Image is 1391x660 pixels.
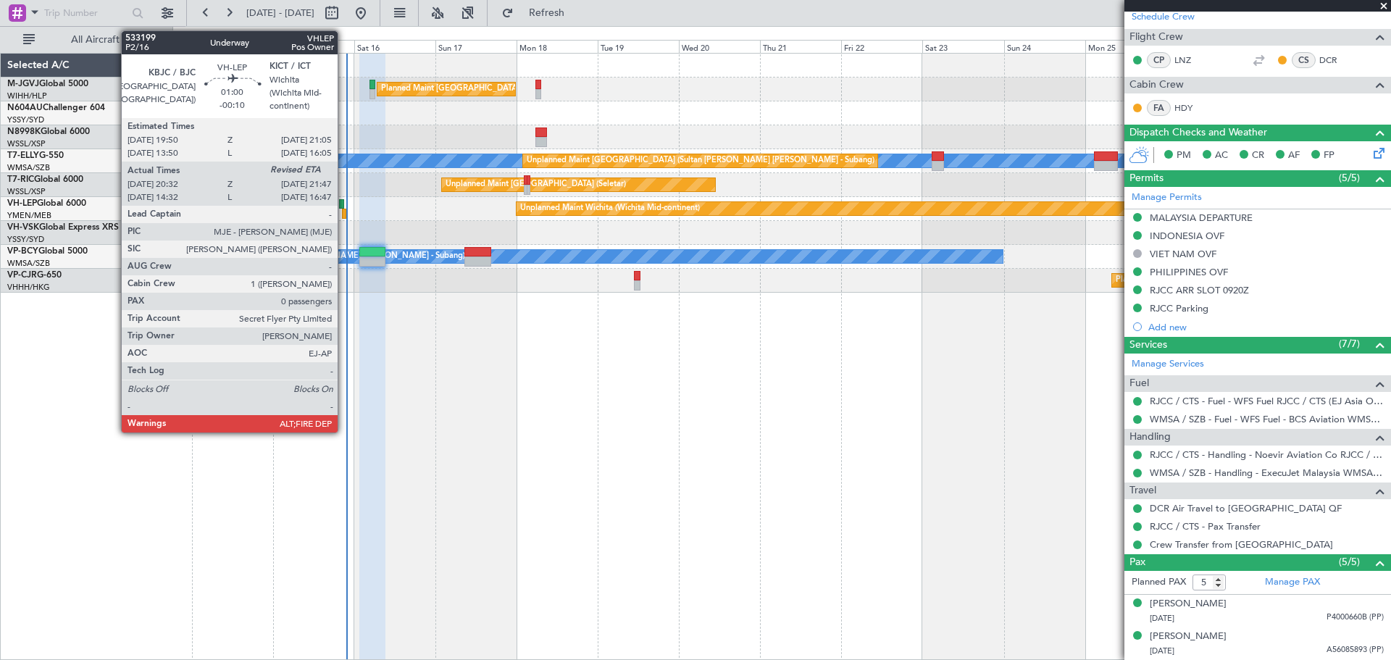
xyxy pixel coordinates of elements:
[175,29,200,41] div: [DATE]
[1085,40,1166,53] div: Mon 25
[1324,149,1334,163] span: FP
[527,150,874,172] div: Unplanned Maint [GEOGRAPHIC_DATA] (Sultan [PERSON_NAME] [PERSON_NAME] - Subang)
[1150,538,1333,551] a: Crew Transfer from [GEOGRAPHIC_DATA]
[1150,646,1174,656] span: [DATE]
[7,282,50,293] a: VHHH/HKG
[1150,248,1216,260] div: VIET NAM OVF
[7,104,105,112] a: N604AUChallenger 604
[1129,429,1171,446] span: Handling
[7,128,90,136] a: N8998KGlobal 6000
[1132,191,1202,205] a: Manage Permits
[1265,575,1320,590] a: Manage PAX
[1150,266,1228,278] div: PHILIPPINES OVF
[1132,575,1186,590] label: Planned PAX
[517,40,598,53] div: Mon 18
[7,271,37,280] span: VP-CJR
[7,128,41,136] span: N8998K
[7,175,34,184] span: T7-RIC
[1116,270,1358,291] div: Planned Maint [GEOGRAPHIC_DATA] ([GEOGRAPHIC_DATA] Intl)
[7,186,46,197] a: WSSL/XSP
[1148,321,1384,333] div: Add new
[1174,101,1207,114] a: HDY
[7,210,51,221] a: YMEN/MEB
[760,40,841,53] div: Thu 21
[1150,212,1253,224] div: MALAYSIA DEPARTURE
[1292,52,1316,68] div: CS
[1288,149,1300,163] span: AF
[841,40,922,53] div: Fri 22
[1150,597,1227,611] div: [PERSON_NAME]
[7,151,39,160] span: T7-ELLY
[1129,170,1164,187] span: Permits
[7,223,119,232] a: VH-VSKGlobal Express XRS
[1150,448,1384,461] a: RJCC / CTS - Handling - Noevir Aviation Co RJCC / CTS
[1147,52,1171,68] div: CP
[1150,413,1384,425] a: WMSA / SZB - Fuel - WFS Fuel - BCS Aviation WMSA / SZB (EJ Asia Only)
[1339,170,1360,185] span: (5/5)
[7,223,39,232] span: VH-VSK
[1252,149,1264,163] span: CR
[381,78,551,100] div: Planned Maint [GEOGRAPHIC_DATA] (Seletar)
[1129,483,1156,499] span: Travel
[1215,149,1228,163] span: AC
[7,104,43,112] span: N604AU
[7,80,39,88] span: M-JGVJ
[679,40,760,53] div: Wed 20
[7,258,50,269] a: WMSA/SZB
[7,151,64,160] a: T7-ELLYG-550
[1129,77,1184,93] span: Cabin Crew
[520,198,700,220] div: Unplanned Maint Wichita (Wichita Mid-continent)
[495,1,582,25] button: Refresh
[7,175,83,184] a: T7-RICGlobal 6000
[1150,395,1384,407] a: RJCC / CTS - Fuel - WFS Fuel RJCC / CTS (EJ Asia Only)
[1132,357,1204,372] a: Manage Services
[38,35,153,45] span: All Aircraft
[7,80,88,88] a: M-JGVJGlobal 5000
[1150,284,1249,296] div: RJCC ARR SLOT 0920Z
[192,40,273,53] div: Thu 14
[435,40,517,53] div: Sun 17
[7,271,62,280] a: VP-CJRG-650
[1004,40,1085,53] div: Sun 24
[7,138,46,149] a: WSSL/XSP
[354,40,435,53] div: Sat 16
[7,199,86,208] a: VH-LEPGlobal 6000
[7,199,37,208] span: VH-LEP
[1132,10,1195,25] a: Schedule Crew
[1150,613,1174,624] span: [DATE]
[1129,337,1167,354] span: Services
[1327,644,1384,656] span: A56085893 (PP)
[7,91,47,101] a: WIHH/HLP
[7,247,88,256] a: VP-BCYGlobal 5000
[922,40,1003,53] div: Sat 23
[7,162,50,173] a: WMSA/SZB
[246,7,314,20] span: [DATE] - [DATE]
[1177,149,1191,163] span: PM
[1150,502,1342,514] a: DCR Air Travel to [GEOGRAPHIC_DATA] QF
[1327,611,1384,624] span: P4000660B (PP)
[44,2,128,24] input: Trip Number
[7,247,38,256] span: VP-BCY
[446,174,626,196] div: Unplanned Maint [GEOGRAPHIC_DATA] (Seletar)
[1129,554,1145,571] span: Pax
[16,28,157,51] button: All Aircraft
[1129,29,1183,46] span: Flight Crew
[1150,230,1224,242] div: INDONESIA OVF
[517,8,577,18] span: Refresh
[7,114,44,125] a: YSSY/SYD
[1339,336,1360,351] span: (7/7)
[1174,54,1207,67] a: LNZ
[273,40,354,53] div: Fri 15
[1339,554,1360,569] span: (5/5)
[1150,467,1384,479] a: WMSA / SZB - Handling - ExecuJet Malaysia WMSA / SZB
[7,234,44,245] a: YSSY/SYD
[1150,302,1208,314] div: RJCC Parking
[598,40,679,53] div: Tue 19
[1150,520,1261,532] a: RJCC / CTS - Pax Transfer
[1319,54,1352,67] a: DCR
[1150,630,1227,644] div: [PERSON_NAME]
[1147,100,1171,116] div: FA
[1129,375,1149,392] span: Fuel
[1129,125,1267,141] span: Dispatch Checks and Weather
